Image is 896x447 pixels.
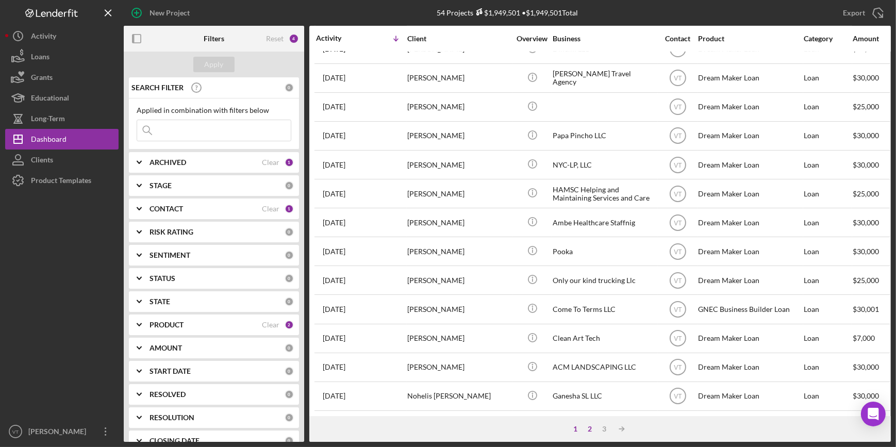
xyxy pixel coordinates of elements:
[204,35,224,43] b: Filters
[323,74,345,82] time: 2025-09-18 16:03
[553,238,656,265] div: Pooka
[407,151,510,178] div: [PERSON_NAME]
[583,425,597,433] div: 2
[698,295,801,323] div: GNEC Business Builder Loan
[285,251,294,260] div: 0
[262,321,279,329] div: Clear
[674,306,682,313] text: VT
[323,190,345,198] time: 2025-09-17 23:50
[674,335,682,342] text: VT
[150,228,193,236] b: RISK RATING
[804,180,852,207] div: Loan
[407,325,510,352] div: [PERSON_NAME]
[853,131,879,140] span: $30,000
[674,46,682,53] text: VT
[31,150,53,173] div: Clients
[5,108,119,129] button: Long-Term
[407,238,510,265] div: [PERSON_NAME]
[833,3,891,23] button: Export
[674,161,682,169] text: VT
[150,390,186,399] b: RESOLVED
[853,73,879,82] span: $30,000
[150,437,200,445] b: CLOSING DATE
[407,267,510,294] div: [PERSON_NAME]
[323,363,345,371] time: 2025-09-15 17:33
[553,122,656,150] div: Papa Pincho LLC
[5,26,119,46] button: Activity
[323,247,345,256] time: 2025-09-17 06:16
[698,267,801,294] div: Dream Maker Loan
[804,295,852,323] div: Loan
[285,158,294,167] div: 1
[804,383,852,410] div: Loan
[553,383,656,410] div: Ganesha SL LLC
[674,393,682,400] text: VT
[804,209,852,236] div: Loan
[698,122,801,150] div: Dream Maker Loan
[674,364,682,371] text: VT
[5,150,119,170] button: Clients
[31,88,69,111] div: Educational
[698,238,801,265] div: Dream Maker Loan
[843,3,865,23] div: Export
[853,160,879,169] span: $30,000
[407,180,510,207] div: [PERSON_NAME]
[674,219,682,226] text: VT
[513,35,552,43] div: Overview
[150,274,175,283] b: STATUS
[285,367,294,376] div: 0
[31,108,65,131] div: Long-Term
[285,274,294,283] div: 0
[285,413,294,422] div: 0
[266,35,284,43] div: Reset
[853,362,879,371] span: $30,000
[553,325,656,352] div: Clean Art Tech
[861,402,886,426] div: Open Intercom Messenger
[323,103,345,111] time: 2025-09-18 14:54
[323,334,345,342] time: 2025-09-15 18:46
[804,325,852,352] div: Loan
[31,129,67,152] div: Dashboard
[407,64,510,92] div: [PERSON_NAME]
[150,205,183,213] b: CONTACT
[698,35,801,43] div: Product
[553,35,656,43] div: Business
[205,57,224,72] div: Apply
[323,161,345,169] time: 2025-09-18 12:51
[150,3,190,23] div: New Project
[262,205,279,213] div: Clear
[407,354,510,381] div: [PERSON_NAME]
[150,297,170,306] b: STATE
[407,295,510,323] div: [PERSON_NAME]
[674,277,682,285] text: VT
[285,83,294,92] div: 0
[5,170,119,191] button: Product Templates
[5,46,119,67] button: Loans
[553,151,656,178] div: NYC-LP, LLC
[150,181,172,190] b: STAGE
[289,34,299,44] div: 4
[5,88,119,108] button: Educational
[473,8,520,17] div: $1,949,501
[285,181,294,190] div: 0
[853,35,891,43] div: Amount
[5,129,119,150] button: Dashboard
[853,247,879,256] span: $30,000
[853,218,879,227] span: $30,000
[853,276,879,285] span: $25,000
[285,204,294,213] div: 1
[150,344,182,352] b: AMOUNT
[553,64,656,92] div: [PERSON_NAME] Travel Agency
[407,35,510,43] div: Client
[804,93,852,121] div: Loan
[323,219,345,227] time: 2025-09-17 20:52
[323,131,345,140] time: 2025-09-18 14:08
[323,276,345,285] time: 2025-09-16 15:46
[31,67,53,90] div: Grants
[285,343,294,353] div: 0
